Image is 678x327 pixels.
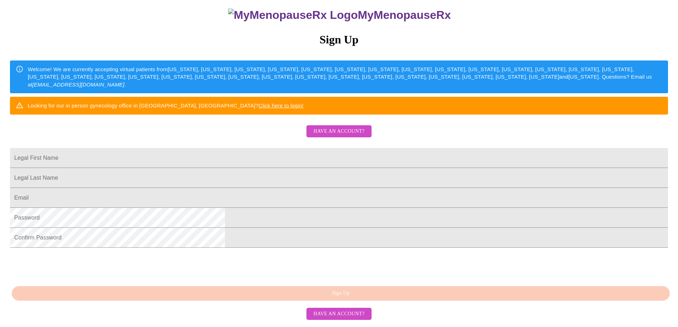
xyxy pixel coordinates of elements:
[258,102,304,109] a: Click here to login!
[305,133,373,139] a: Have an account?
[314,310,364,318] span: Have an account?
[28,99,304,112] div: Looking for our in person gynecology office in [GEOGRAPHIC_DATA], [GEOGRAPHIC_DATA]?
[28,63,662,91] div: Welcome! We are currently accepting virtual patients from [US_STATE], [US_STATE], [US_STATE], [US...
[306,308,372,320] button: Have an account?
[306,125,372,138] button: Have an account?
[10,33,668,46] h3: Sign Up
[11,9,668,22] h3: MyMenopauseRx
[228,9,358,22] img: MyMenopauseRx Logo
[305,310,373,316] a: Have an account?
[10,251,118,279] iframe: reCAPTCHA
[314,127,364,136] span: Have an account?
[32,81,125,88] em: [EMAIL_ADDRESS][DOMAIN_NAME]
